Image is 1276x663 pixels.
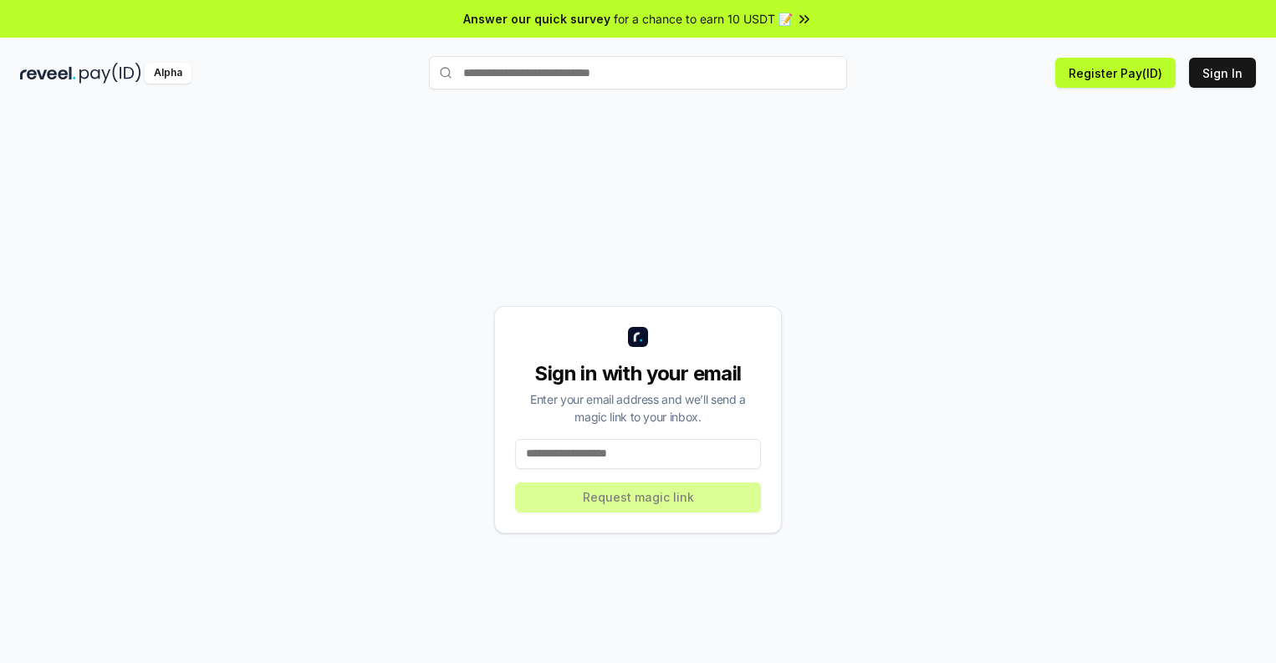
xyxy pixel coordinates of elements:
button: Sign In [1189,58,1256,88]
button: Register Pay(ID) [1055,58,1176,88]
img: pay_id [79,63,141,84]
img: reveel_dark [20,63,76,84]
img: logo_small [628,327,648,347]
span: Answer our quick survey [463,10,610,28]
span: for a chance to earn 10 USDT 📝 [614,10,793,28]
div: Enter your email address and we’ll send a magic link to your inbox. [515,390,761,426]
div: Sign in with your email [515,360,761,387]
div: Alpha [145,63,191,84]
